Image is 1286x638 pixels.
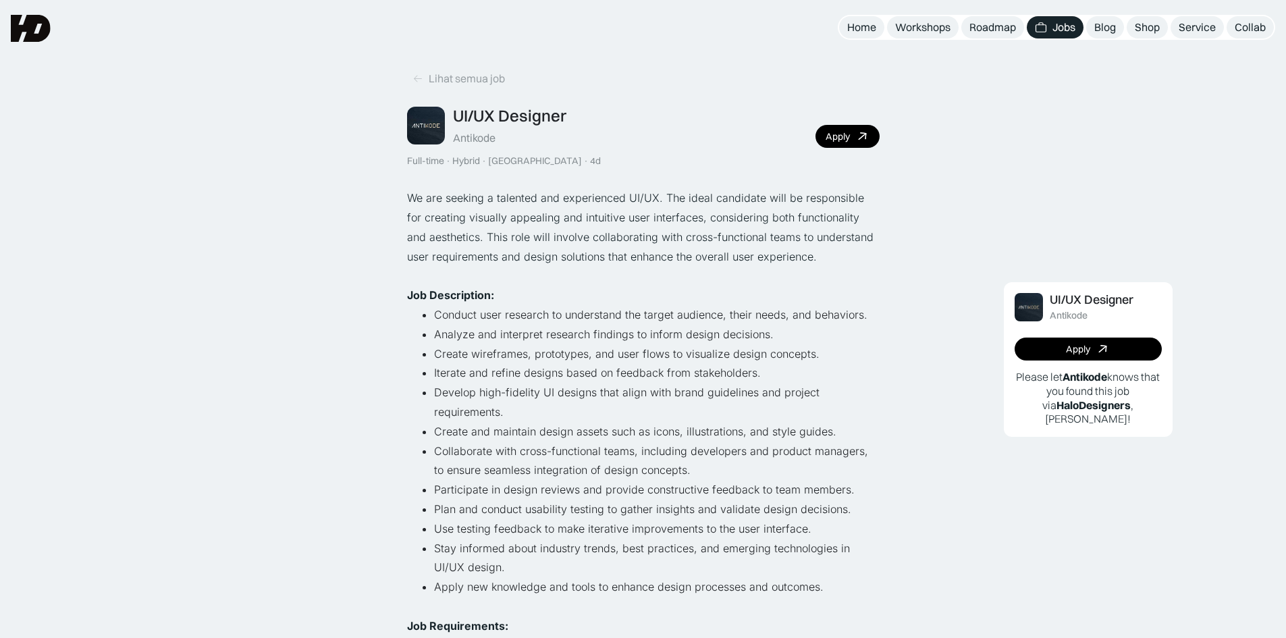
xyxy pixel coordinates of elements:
div: Antikode [1050,310,1088,321]
div: UI/UX Designer [1050,293,1133,307]
li: Plan and conduct usability testing to gather insights and validate design decisions. [434,500,880,519]
a: Workshops [887,16,959,38]
a: Shop [1127,16,1168,38]
a: Collab [1227,16,1274,38]
div: Lihat semua job [429,72,505,86]
p: ‍ [407,266,880,286]
a: Blog [1086,16,1124,38]
a: Service [1171,16,1224,38]
li: Create wireframes, prototypes, and user flows to visualize design concepts. [434,344,880,364]
li: Collaborate with cross-functional teams, including developers and product managers, to ensure sea... [434,442,880,481]
li: Analyze and interpret research findings to inform design decisions. [434,325,880,344]
p: ‍ [407,597,880,616]
strong: Job Description: [407,288,494,302]
img: Job Image [1015,293,1043,321]
div: Blog [1094,20,1116,34]
div: Workshops [895,20,950,34]
strong: Job Requirements: [407,619,508,633]
div: Shop [1135,20,1160,34]
div: Apply [1066,344,1090,355]
div: UI/UX Designer [453,106,566,126]
li: Stay informed about industry trends, best practices, and emerging technologies in UI/UX design. [434,539,880,578]
a: Apply [815,125,880,148]
div: Hybrid [452,155,480,167]
a: Lihat semua job [407,68,510,90]
div: · [446,155,451,167]
a: Apply [1015,338,1162,361]
p: We are seeking a talented and experienced UI/UX. The ideal candidate will be responsible for crea... [407,188,880,266]
div: Home [847,20,876,34]
div: [GEOGRAPHIC_DATA] [488,155,582,167]
li: Use testing feedback to make iterative improvements to the user interface. [434,519,880,539]
li: Participate in design reviews and provide constructive feedback to team members. [434,480,880,500]
li: Iterate and refine designs based on feedback from stakeholders. [434,363,880,383]
div: Jobs [1052,20,1075,34]
div: 4d [590,155,601,167]
li: Develop high-fidelity UI designs that align with brand guidelines and project requirements. [434,383,880,422]
div: Collab [1235,20,1266,34]
li: Create and maintain design assets such as icons, illustrations, and style guides. [434,422,880,442]
div: Antikode [453,131,495,145]
img: Job Image [407,107,445,144]
li: Conduct user research to understand the target audience, their needs, and behaviors. [434,305,880,325]
b: Antikode [1063,370,1107,383]
b: HaloDesigners [1056,398,1131,412]
li: Apply new knowledge and tools to enhance design processes and outcomes. [434,577,880,597]
div: Apply [826,131,850,142]
div: Service [1179,20,1216,34]
a: Jobs [1027,16,1083,38]
p: Please let knows that you found this job via , [PERSON_NAME]! [1015,370,1162,426]
div: · [481,155,487,167]
a: Home [839,16,884,38]
a: Roadmap [961,16,1024,38]
div: · [583,155,589,167]
div: Roadmap [969,20,1016,34]
div: Full-time [407,155,444,167]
